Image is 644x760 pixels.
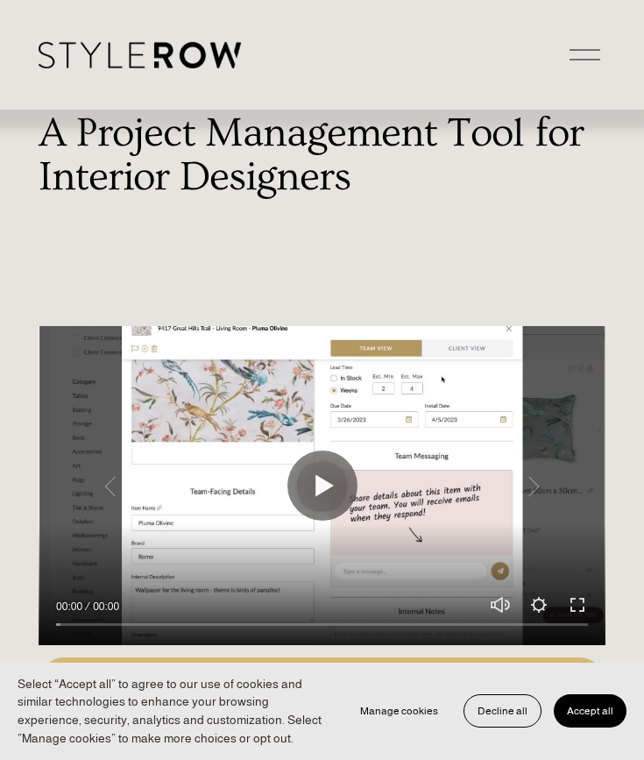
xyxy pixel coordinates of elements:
p: Select “Accept all” to agree to our use of cookies and similar technologies to enhance your brows... [18,675,329,749]
span: Decline all [478,705,527,717]
input: Seek [56,618,588,630]
button: Manage cookies [347,694,451,728]
img: StyleRow [39,42,241,68]
span: Manage cookies [360,705,438,717]
h1: A Project Management Tool for Interior Designers [39,111,605,199]
button: Decline all [464,694,541,728]
span: Accept all [567,705,613,717]
div: Current time [56,598,87,615]
div: Duration [87,598,124,615]
button: Play [287,451,357,521]
a: START 14 DAY FREE TRIAL [39,657,605,709]
button: Accept all [554,694,626,728]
